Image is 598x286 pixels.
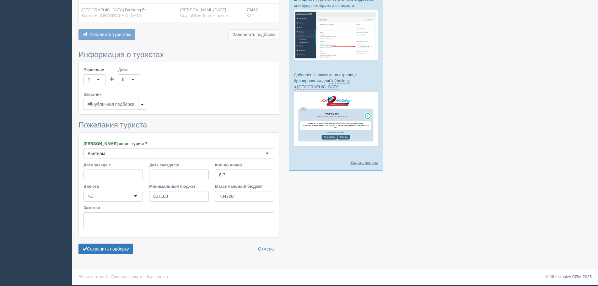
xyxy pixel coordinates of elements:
[84,183,143,189] label: Валюта
[350,159,378,165] a: Задать вопрос
[294,91,378,147] img: go2holiday-proposal-for-travel-agency.png
[89,32,131,37] span: Отправить туристам
[84,141,274,147] label: [PERSON_NAME] хочет турист?
[84,205,274,211] label: Заметки
[81,13,142,18] span: Вьетнам, [GEOGRAPHIC_DATA]
[294,78,350,89] a: Go2holiday в [GEOGRAPHIC_DATA]
[215,162,274,168] label: Кол-во ночей
[246,8,260,12] span: 734621
[118,67,140,73] label: Дети
[180,13,212,18] span: Crystal Bay Tours
[229,29,279,40] button: Завершить подборку
[145,274,146,279] span: ·
[246,13,254,18] span: KZT
[88,193,95,199] div: KZT
[88,150,105,157] div: Вьетнам
[109,274,110,279] span: ·
[294,72,378,90] p: Добавлены плюсики на странице бронирования для :
[180,7,208,19] div: [PERSON_NAME]
[213,7,241,19] div: [DATE]
[294,10,378,60] img: %D0%BF%D0%BE%D0%B4%D0%B1%D0%BE%D1%80%D0%BA%D0%B8-%D0%B3%D1%80%D1%83%D0%BF%D0%BF%D0%B0-%D1%81%D1%8...
[215,183,274,189] label: Максимальный бюджет
[78,244,133,254] button: Сохранить подборку
[84,91,274,97] label: Заказчик
[84,162,143,168] label: Дата заезда с
[78,121,147,129] span: Пожелания туриста
[84,67,105,73] label: Взрослые
[254,244,278,254] a: Отмена
[88,77,90,83] div: 2
[215,170,274,180] input: 7-10 или 7,10,14
[149,162,208,168] label: Дата заезда по
[149,183,208,189] label: Минимальный бюджет
[83,99,138,110] button: Публичная подборка
[78,51,279,59] h3: Информация о туристах
[213,13,228,18] span: 6 ночей
[147,274,168,279] a: Курс валют
[81,8,146,12] span: [GEOGRAPHIC_DATA] Da Nang 5*
[78,274,108,279] a: Визитки отелей
[122,77,124,83] div: 0
[78,29,135,40] button: Отправить туристам
[111,274,143,279] a: Сканер паспорта
[545,274,592,279] a: © All-Inclusive CRM 2025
